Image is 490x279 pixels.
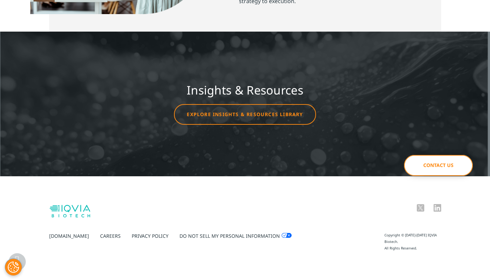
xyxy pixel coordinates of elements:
a: Do Not Sell My Personal Information [179,233,292,239]
button: Cookies Settings [5,258,22,276]
h4: Insights & Resources [54,83,436,104]
a: Contact Us [404,155,473,176]
a: Privacy Policy [132,233,168,239]
a: [DOMAIN_NAME] [49,233,89,239]
div: Copyright © [DATE]-[DATE] IQVIA Biotech. All Rights Reserved. [384,232,441,252]
a: Explore Insights & Resources Library [174,104,316,125]
a: Careers [100,233,121,239]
